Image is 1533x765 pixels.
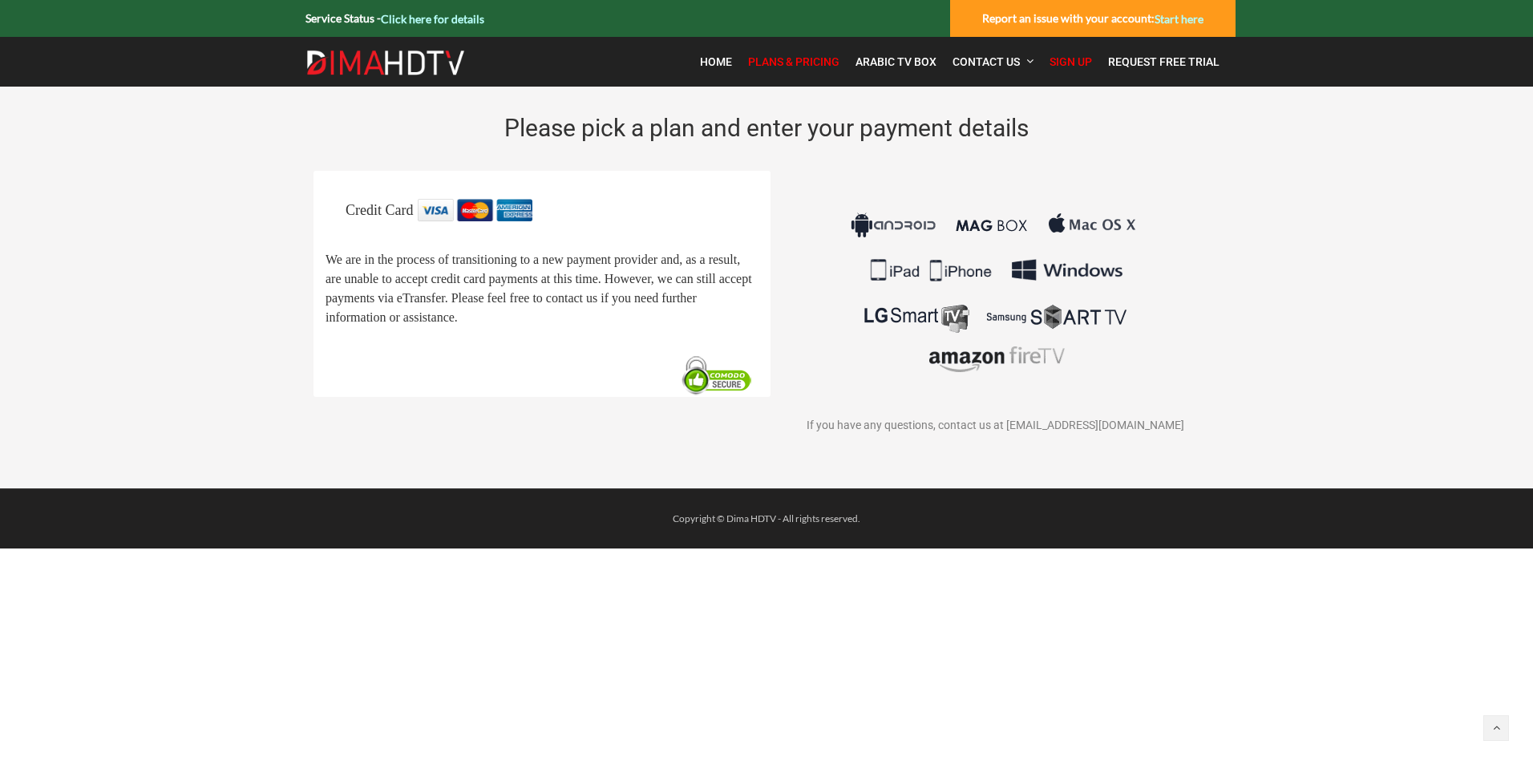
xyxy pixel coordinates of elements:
[740,45,847,79] a: Plans & Pricing
[855,55,936,68] span: Arabic TV Box
[1042,45,1100,79] a: Sign Up
[1483,715,1509,741] a: Back to top
[700,55,732,68] span: Home
[297,509,1236,528] div: Copyright © Dima HDTV - All rights reserved.
[982,11,1203,25] strong: Report an issue with your account:
[847,45,944,79] a: Arabic TV Box
[305,50,466,75] img: Dima HDTV
[692,45,740,79] a: Home
[1100,45,1228,79] a: Request Free Trial
[326,253,752,325] span: We are in the process of transitioning to a new payment provider and, as a result, are unable to ...
[953,55,1020,68] span: Contact Us
[1108,55,1220,68] span: Request Free Trial
[1155,12,1203,26] a: Start here
[807,419,1184,431] span: If you have any questions, contact us at [EMAIL_ADDRESS][DOMAIN_NAME]
[305,11,484,25] strong: Service Status -
[748,55,839,68] span: Plans & Pricing
[1050,55,1092,68] span: Sign Up
[381,12,484,26] a: Click here for details
[346,202,413,218] span: Credit Card
[944,45,1042,79] a: Contact Us
[504,114,1029,142] span: Please pick a plan and enter your payment details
